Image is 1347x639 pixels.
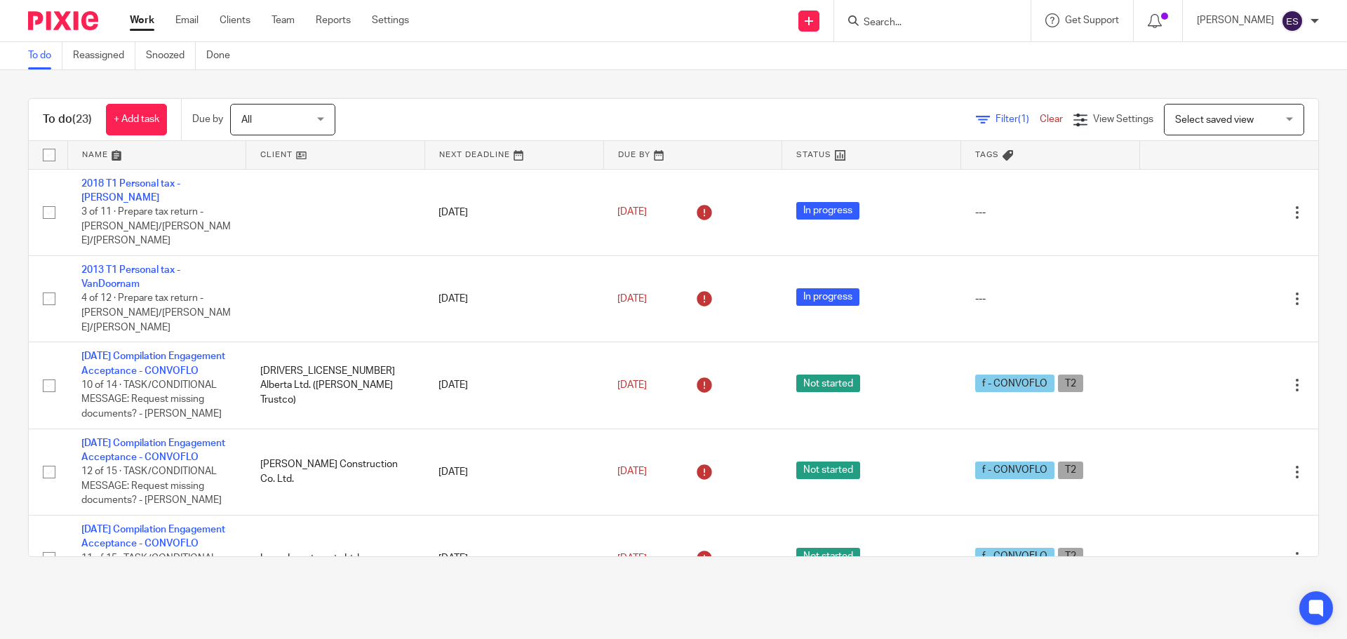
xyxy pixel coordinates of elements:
[796,288,859,306] span: In progress
[72,114,92,125] span: (23)
[796,375,860,392] span: Not started
[975,375,1054,392] span: f - CONVOFLO
[975,548,1054,565] span: f - CONVOFLO
[73,42,135,69] a: Reassigned
[81,207,231,245] span: 3 of 11 · Prepare tax return - [PERSON_NAME]/[PERSON_NAME]/[PERSON_NAME]
[206,42,241,69] a: Done
[81,265,180,289] a: 2013 T1 Personal tax - VanDoornam
[1281,10,1304,32] img: svg%3E
[796,548,860,565] span: Not started
[81,351,225,375] a: [DATE] Compilation Engagement Acceptance - CONVOFLO
[246,515,425,601] td: Lever Investments Ltd.
[424,429,603,515] td: [DATE]
[316,13,351,27] a: Reports
[1197,13,1274,27] p: [PERSON_NAME]
[617,380,647,390] span: [DATE]
[796,462,860,479] span: Not started
[424,515,603,601] td: [DATE]
[1058,462,1083,479] span: T2
[617,553,647,563] span: [DATE]
[220,13,250,27] a: Clients
[424,342,603,429] td: [DATE]
[81,294,231,332] span: 4 of 12 · Prepare tax return - [PERSON_NAME]/[PERSON_NAME]/[PERSON_NAME]
[1175,115,1254,125] span: Select saved view
[246,342,425,429] td: [DRIVERS_LICENSE_NUMBER] Alberta Ltd. ([PERSON_NAME] Trustco)
[996,114,1040,124] span: Filter
[192,112,223,126] p: Due by
[975,206,1126,220] div: ---
[175,13,199,27] a: Email
[28,42,62,69] a: To do
[1093,114,1153,124] span: View Settings
[1065,15,1119,25] span: Get Support
[241,115,252,125] span: All
[617,294,647,304] span: [DATE]
[28,11,98,30] img: Pixie
[424,255,603,342] td: [DATE]
[81,466,222,505] span: 12 of 15 · TASK/CONDITIONAL MESSAGE: Request missing documents? - [PERSON_NAME]
[372,13,409,27] a: Settings
[106,104,167,135] a: + Add task
[81,380,222,419] span: 10 of 14 · TASK/CONDITIONAL MESSAGE: Request missing documents? - [PERSON_NAME]
[43,112,92,127] h1: To do
[975,292,1126,306] div: ---
[975,151,999,159] span: Tags
[81,438,225,462] a: [DATE] Compilation Engagement Acceptance - CONVOFLO
[81,553,222,592] span: 11 of 15 · TASK/CONDITIONAL MESSAGE: Request missing documents? - [PERSON_NAME]
[975,462,1054,479] span: f - CONVOFLO
[81,525,225,549] a: [DATE] Compilation Engagement Acceptance - CONVOFLO
[617,467,647,477] span: [DATE]
[796,202,859,220] span: In progress
[1040,114,1063,124] a: Clear
[1018,114,1029,124] span: (1)
[81,179,180,203] a: 2018 T1 Personal tax - [PERSON_NAME]
[1058,375,1083,392] span: T2
[246,429,425,515] td: [PERSON_NAME] Construction Co. Ltd.
[130,13,154,27] a: Work
[1058,548,1083,565] span: T2
[146,42,196,69] a: Snoozed
[424,169,603,255] td: [DATE]
[862,17,989,29] input: Search
[617,207,647,217] span: [DATE]
[272,13,295,27] a: Team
